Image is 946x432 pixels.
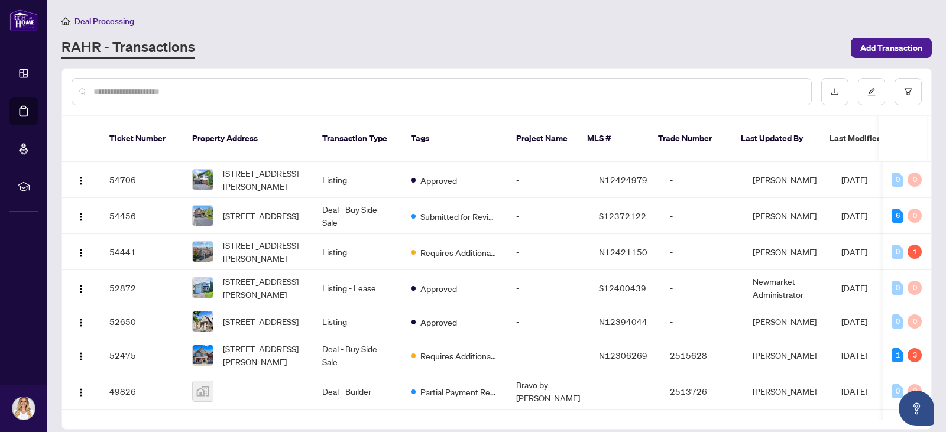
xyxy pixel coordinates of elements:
img: Logo [76,318,86,327]
span: N12394044 [599,316,647,327]
div: 0 [908,314,922,329]
span: Submitted for Review [420,210,497,223]
div: 1 [892,348,903,362]
td: Deal - Buy Side Sale [313,198,401,234]
th: Last Modified Date [820,116,926,162]
span: N12306269 [599,350,647,360]
span: N12421150 [599,246,647,257]
button: Add Transaction [851,38,932,58]
td: 2513726 [660,373,743,410]
td: - [507,337,589,373]
span: [DATE] [841,282,867,293]
td: 49826 [100,373,183,410]
th: Trade Number [649,116,731,162]
td: 54456 [100,198,183,234]
span: N12424979 [599,174,647,185]
span: S12372122 [599,210,646,221]
td: - [660,306,743,337]
td: Listing [313,306,401,337]
button: edit [858,78,885,105]
td: Listing - Lease [313,270,401,306]
td: [PERSON_NAME] [743,337,832,373]
div: 0 [892,281,903,295]
button: download [821,78,848,105]
button: Logo [72,312,90,331]
img: thumbnail-img [193,345,213,365]
img: logo [9,9,38,31]
div: 0 [892,245,903,259]
button: filter [895,78,922,105]
button: Logo [72,382,90,401]
span: [STREET_ADDRESS][PERSON_NAME] [223,342,303,368]
img: thumbnail-img [193,242,213,262]
img: thumbnail-img [193,381,213,401]
div: 0 [892,384,903,398]
img: Profile Icon [12,397,35,420]
div: 0 [908,281,922,295]
span: [DATE] [841,246,867,257]
td: - [507,162,589,198]
img: Logo [76,352,86,361]
span: filter [904,87,912,96]
span: [DATE] [841,350,867,360]
span: Last Modified Date [830,132,902,145]
span: home [61,17,70,25]
th: Ticket Number [100,116,183,162]
span: Approved [420,316,457,329]
td: - [660,198,743,234]
td: - [507,198,589,234]
span: edit [867,87,876,96]
span: Requires Additional Docs [420,246,497,259]
td: [PERSON_NAME] [743,373,832,410]
button: Logo [72,346,90,365]
td: 54441 [100,234,183,270]
span: - [223,385,226,398]
div: 0 [892,314,903,329]
td: [PERSON_NAME] [743,198,832,234]
th: Project Name [507,116,578,162]
span: Approved [420,174,457,187]
td: Listing [313,234,401,270]
td: Deal - Builder [313,373,401,410]
img: thumbnail-img [193,206,213,226]
button: Logo [72,206,90,225]
th: MLS # [578,116,649,162]
td: 2515628 [660,337,743,373]
span: Partial Payment Received [420,385,497,398]
td: Listing [313,162,401,198]
div: 0 [892,173,903,187]
span: [STREET_ADDRESS][PERSON_NAME] [223,275,303,301]
img: thumbnail-img [193,311,213,332]
a: RAHR - Transactions [61,37,195,59]
th: Last Updated By [731,116,820,162]
td: Deal - Buy Side Sale [313,337,401,373]
span: [STREET_ADDRESS] [223,315,299,328]
th: Tags [401,116,507,162]
td: - [660,270,743,306]
div: 0 [908,173,922,187]
div: 1 [908,245,922,259]
td: - [660,234,743,270]
td: [PERSON_NAME] [743,306,832,337]
button: Logo [72,242,90,261]
div: 0 [908,384,922,398]
img: Logo [76,248,86,258]
td: 52872 [100,270,183,306]
th: Property Address [183,116,313,162]
span: Add Transaction [860,38,922,57]
span: Approved [420,282,457,295]
span: download [831,87,839,96]
td: 54706 [100,162,183,198]
img: Logo [76,388,86,397]
span: [STREET_ADDRESS][PERSON_NAME] [223,239,303,265]
img: Logo [76,284,86,294]
td: [PERSON_NAME] [743,234,832,270]
span: Requires Additional Docs [420,349,497,362]
span: [DATE] [841,174,867,185]
div: 0 [908,209,922,223]
span: Deal Processing [74,16,134,27]
td: 52475 [100,337,183,373]
td: Newmarket Administrator [743,270,832,306]
button: Logo [72,278,90,297]
span: [STREET_ADDRESS] [223,209,299,222]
